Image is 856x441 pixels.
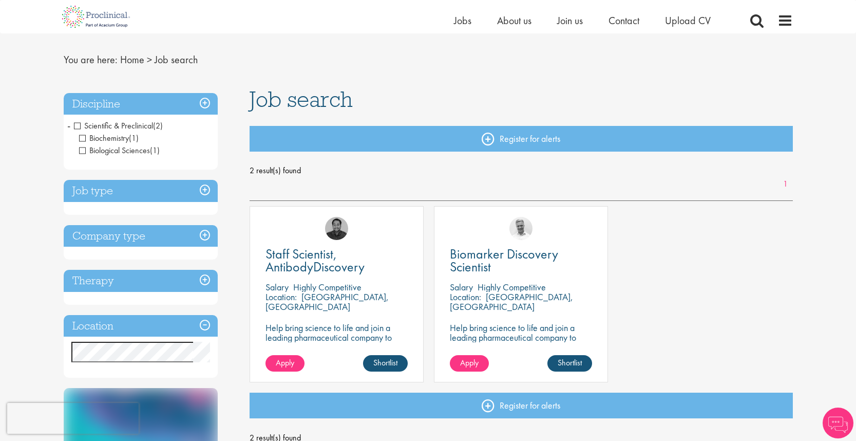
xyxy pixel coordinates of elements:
[64,270,218,292] h3: Therapy
[265,281,289,293] span: Salary
[450,355,489,372] a: Apply
[7,403,139,434] iframe: reCAPTCHA
[250,163,793,178] span: 2 result(s) found
[64,180,218,202] h3: Job type
[450,245,558,275] span: Biomarker Discovery Scientist
[450,291,573,313] p: [GEOGRAPHIC_DATA], [GEOGRAPHIC_DATA]
[150,145,160,156] span: (1)
[79,145,150,156] span: Biological Sciences
[460,357,479,368] span: Apply
[454,14,471,27] a: Jobs
[450,323,592,372] p: Help bring science to life and join a leading pharmaceutical company to play a key role in delive...
[665,14,711,27] a: Upload CV
[265,291,389,313] p: [GEOGRAPHIC_DATA], [GEOGRAPHIC_DATA]
[478,281,546,293] p: Highly Competitive
[64,315,218,337] h3: Location
[250,126,793,152] a: Register for alerts
[276,357,294,368] span: Apply
[265,323,408,372] p: Help bring science to life and join a leading pharmaceutical company to play a key role in delive...
[450,291,481,303] span: Location:
[153,120,163,131] span: (2)
[265,355,305,372] a: Apply
[608,14,639,27] a: Contact
[250,393,793,418] a: Register for alerts
[79,133,139,143] span: Biochemistry
[363,355,408,372] a: Shortlist
[547,355,592,372] a: Shortlist
[450,248,592,273] a: Biomarker Discovery Scientist
[67,118,70,133] span: -
[265,245,365,275] span: Staff Scientist, AntibodyDiscovery
[129,133,139,143] span: (1)
[74,120,163,131] span: Scientific & Preclinical
[250,85,353,113] span: Job search
[497,14,531,27] a: About us
[64,225,218,247] h3: Company type
[64,93,218,115] h3: Discipline
[79,133,129,143] span: Biochemistry
[265,291,297,303] span: Location:
[155,53,198,66] span: Job search
[147,53,152,66] span: >
[450,281,473,293] span: Salary
[778,178,793,190] a: 1
[79,145,160,156] span: Biological Sciences
[74,120,153,131] span: Scientific & Preclinical
[823,408,853,438] img: Chatbot
[120,53,144,66] a: breadcrumb link
[293,281,362,293] p: Highly Competitive
[265,248,408,273] a: Staff Scientist, AntibodyDiscovery
[64,53,118,66] span: You are here:
[509,217,532,240] img: Joshua Bye
[557,14,583,27] a: Join us
[325,217,348,240] img: Mike Raletz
